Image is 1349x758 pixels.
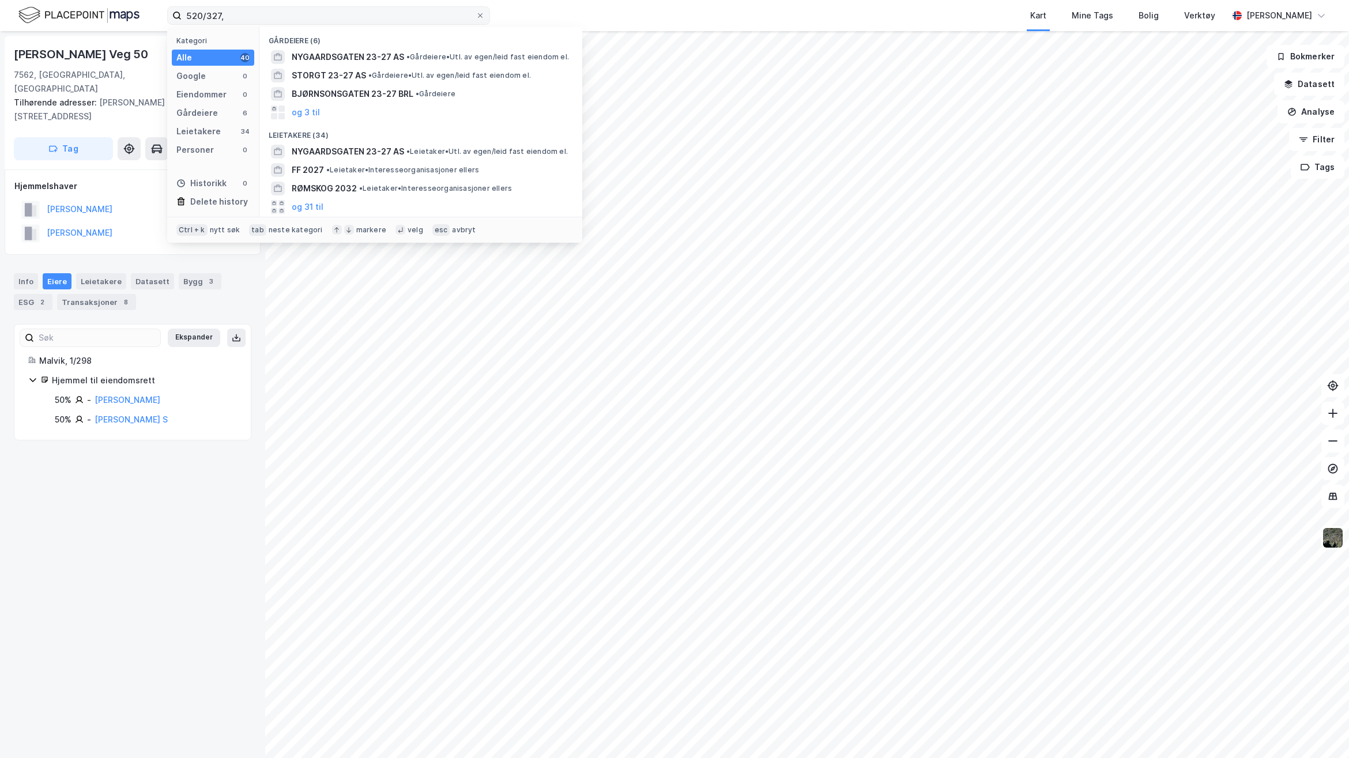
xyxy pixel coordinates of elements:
[176,106,218,120] div: Gårdeiere
[176,176,227,190] div: Historikk
[452,225,476,235] div: avbryt
[292,182,357,195] span: RØMSKOG 2032
[240,71,250,81] div: 0
[18,5,140,25] img: logo.f888ab2527a4732fd821a326f86c7f29.svg
[176,69,206,83] div: Google
[87,413,91,427] div: -
[14,179,251,193] div: Hjemmelshaver
[1278,100,1344,123] button: Analyse
[14,97,99,107] span: Tilhørende adresser:
[1289,128,1344,151] button: Filter
[1291,703,1349,758] div: Kontrollprogram for chat
[210,225,240,235] div: nytt søk
[1291,703,1349,758] iframe: Chat Widget
[1072,9,1113,22] div: Mine Tags
[1291,156,1344,179] button: Tags
[259,27,582,48] div: Gårdeiere (6)
[240,127,250,136] div: 34
[1139,9,1159,22] div: Bolig
[269,225,323,235] div: neste kategori
[14,294,52,310] div: ESG
[406,52,569,62] span: Gårdeiere • Utl. av egen/leid fast eiendom el.
[52,374,237,387] div: Hjemmel til eiendomsrett
[359,184,363,193] span: •
[326,165,479,175] span: Leietaker • Interesseorganisasjoner ellers
[55,393,71,407] div: 50%
[1274,73,1344,96] button: Datasett
[292,69,366,82] span: STORGT 23-27 AS
[55,413,71,427] div: 50%
[259,122,582,142] div: Leietakere (34)
[368,71,531,80] span: Gårdeiere • Utl. av egen/leid fast eiendom el.
[292,50,404,64] span: NYGAARDSGATEN 23-27 AS
[205,276,217,287] div: 3
[240,108,250,118] div: 6
[176,51,192,65] div: Alle
[57,294,136,310] div: Transaksjoner
[292,145,404,159] span: NYGAARDSGATEN 23-27 AS
[1322,527,1344,549] img: 9k=
[176,125,221,138] div: Leietakere
[416,89,419,98] span: •
[168,329,220,347] button: Ekspander
[131,273,174,289] div: Datasett
[1267,45,1344,68] button: Bokmerker
[406,147,568,156] span: Leietaker • Utl. av egen/leid fast eiendom el.
[43,273,71,289] div: Eiere
[368,71,372,80] span: •
[176,88,227,101] div: Eiendommer
[1184,9,1215,22] div: Verktøy
[240,53,250,62] div: 40
[292,105,320,119] button: og 3 til
[179,273,221,289] div: Bygg
[36,296,48,308] div: 2
[14,68,200,96] div: 7562, [GEOGRAPHIC_DATA], [GEOGRAPHIC_DATA]
[406,147,410,156] span: •
[408,225,423,235] div: velg
[292,87,413,101] span: BJØRNSONSGATEN 23-27 BRL
[240,90,250,99] div: 0
[120,296,131,308] div: 8
[356,225,386,235] div: markere
[190,195,248,209] div: Delete history
[14,273,38,289] div: Info
[14,45,150,63] div: [PERSON_NAME] Veg 50
[182,7,476,24] input: Søk på adresse, matrikkel, gårdeiere, leietakere eller personer
[1246,9,1312,22] div: [PERSON_NAME]
[359,184,512,193] span: Leietaker • Interesseorganisasjoner ellers
[240,145,250,154] div: 0
[95,414,168,424] a: [PERSON_NAME] S
[292,200,323,214] button: og 31 til
[432,224,450,236] div: esc
[292,163,324,177] span: FF 2027
[39,354,237,368] div: Malvik, 1/298
[1030,9,1046,22] div: Kart
[240,179,250,188] div: 0
[87,393,91,407] div: -
[76,273,126,289] div: Leietakere
[406,52,410,61] span: •
[34,329,160,346] input: Søk
[249,224,266,236] div: tab
[14,96,242,123] div: [PERSON_NAME][STREET_ADDRESS]
[416,89,455,99] span: Gårdeiere
[176,224,208,236] div: Ctrl + k
[176,36,254,45] div: Kategori
[95,395,160,405] a: [PERSON_NAME]
[14,137,113,160] button: Tag
[326,165,330,174] span: •
[176,143,214,157] div: Personer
